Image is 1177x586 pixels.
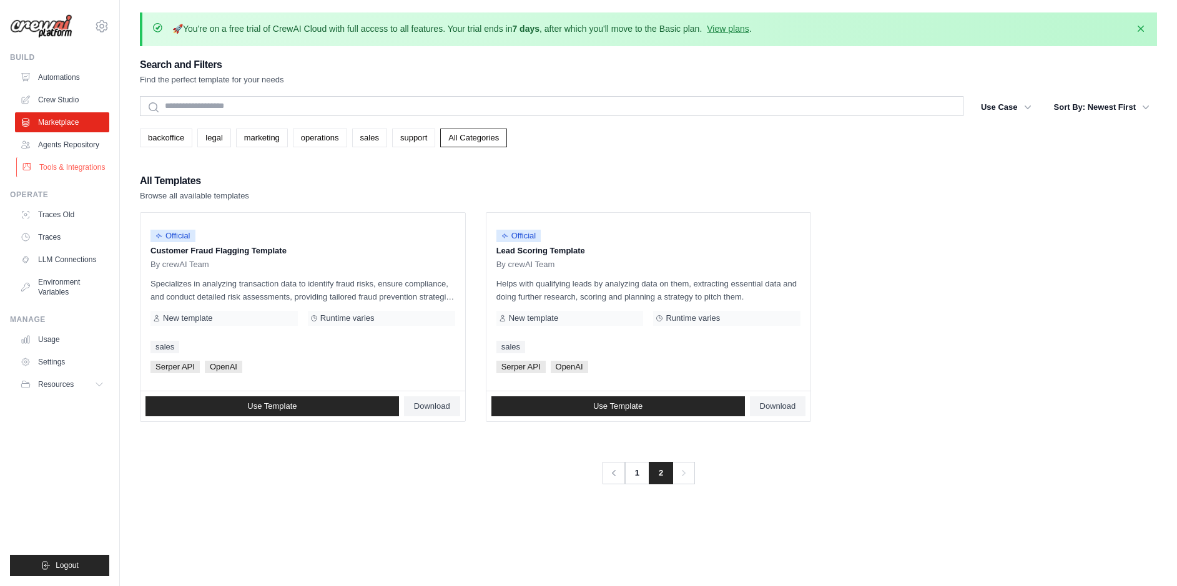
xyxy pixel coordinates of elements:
a: 1 [624,462,649,484]
h2: Search and Filters [140,56,284,74]
a: backoffice [140,129,192,147]
p: You're on a free trial of CrewAI Cloud with full access to all features. Your trial ends in , aft... [172,22,752,35]
a: All Categories [440,129,507,147]
a: sales [150,341,179,353]
span: Logout [56,560,79,570]
p: Customer Fraud Flagging Template [150,245,455,257]
a: sales [496,341,525,353]
a: Traces [15,227,109,247]
p: Helps with qualifying leads by analyzing data on them, extracting essential data and doing furthe... [496,277,801,303]
button: Use Case [973,96,1039,119]
a: Agents Repository [15,135,109,155]
span: New template [163,313,212,323]
a: support [392,129,435,147]
span: Runtime varies [666,313,720,323]
span: By crewAI Team [496,260,555,270]
span: New template [509,313,558,323]
strong: 🚀 [172,24,183,34]
a: Environment Variables [15,272,109,302]
a: Traces Old [15,205,109,225]
a: Download [750,396,806,416]
a: legal [197,129,230,147]
a: LLM Connections [15,250,109,270]
div: Build [10,52,109,62]
a: Tools & Integrations [16,157,111,177]
a: Download [404,396,460,416]
a: View plans [707,24,749,34]
span: OpenAI [551,361,588,373]
button: Sort By: Newest First [1046,96,1157,119]
span: By crewAI Team [150,260,209,270]
p: Specializes in analyzing transaction data to identify fraud risks, ensure compliance, and conduct... [150,277,455,303]
p: Lead Scoring Template [496,245,801,257]
a: Use Template [491,396,745,416]
a: Settings [15,352,109,372]
a: operations [293,129,347,147]
a: sales [352,129,387,147]
img: Logo [10,14,72,39]
span: OpenAI [205,361,242,373]
span: Use Template [247,401,297,411]
strong: 7 days [512,24,539,34]
a: Crew Studio [15,90,109,110]
span: Runtime varies [320,313,375,323]
button: Resources [15,374,109,394]
nav: Pagination [602,462,695,484]
a: Marketplace [15,112,109,132]
p: Find the perfect template for your needs [140,74,284,86]
a: Use Template [145,396,399,416]
a: Usage [15,330,109,349]
span: Serper API [496,361,546,373]
div: Operate [10,190,109,200]
a: marketing [236,129,288,147]
span: Download [414,401,450,411]
span: 2 [649,462,673,484]
span: Official [496,230,541,242]
span: Download [760,401,796,411]
p: Browse all available templates [140,190,249,202]
a: Automations [15,67,109,87]
h2: All Templates [140,172,249,190]
button: Logout [10,555,109,576]
div: Manage [10,315,109,325]
span: Resources [38,379,74,389]
span: Use Template [593,401,643,411]
span: Official [150,230,195,242]
span: Serper API [150,361,200,373]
